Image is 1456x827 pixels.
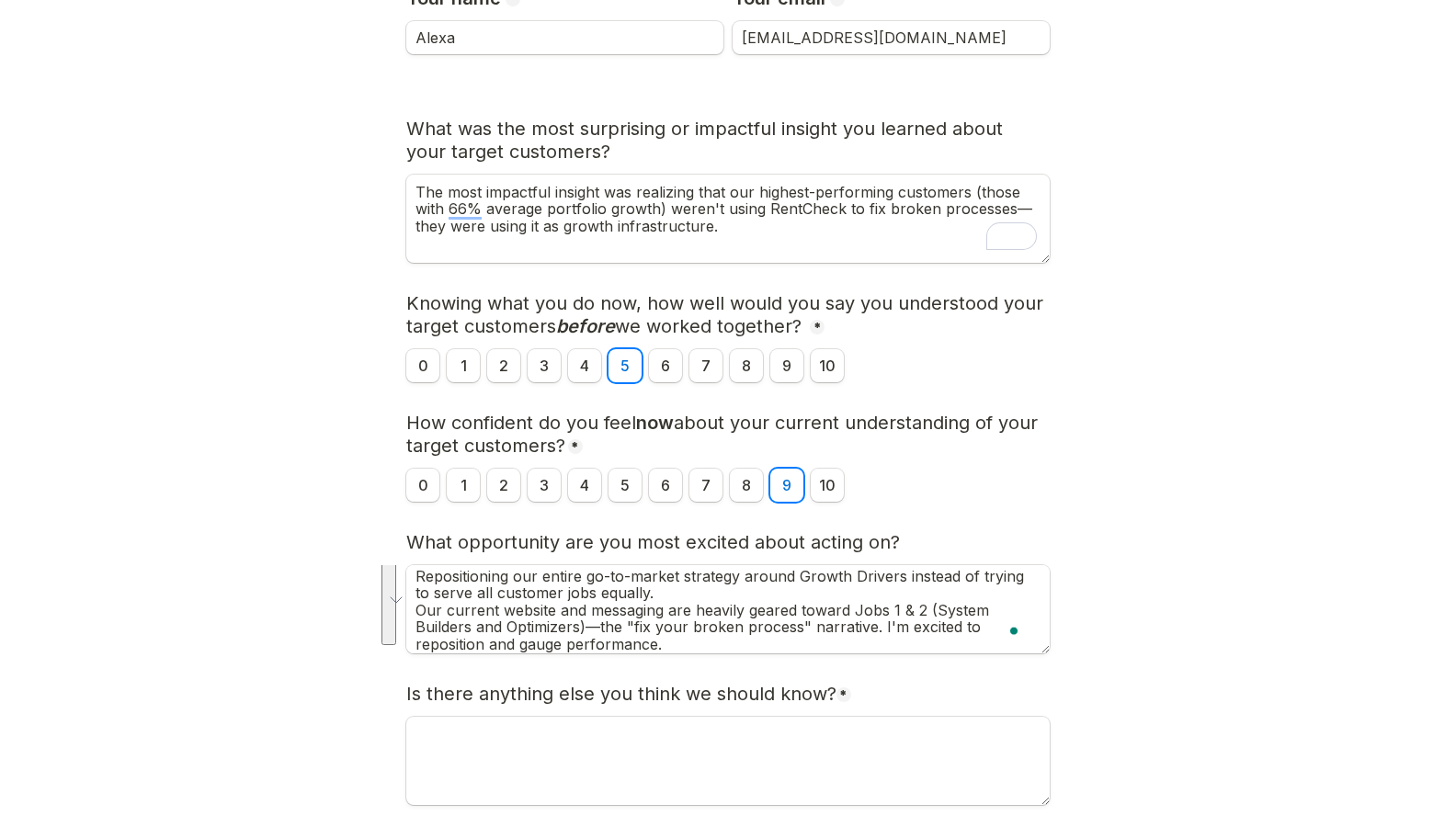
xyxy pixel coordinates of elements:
[406,175,1050,263] textarea: To enrich screen reader interactions, please activate Accessibility in Grammarly extension settings
[406,683,836,705] span: Is there anything else you think we should know?
[733,21,1050,54] input: Your email
[406,412,636,434] span: How confident do you feel
[406,565,1050,653] textarea: To enrich screen reader interactions, please activate Accessibility in Grammarly extension settings
[406,292,1049,337] span: Knowing what you do now, how well would you say you understood your target customers
[406,717,1050,805] textarea: Is there anything else you think we should know?
[556,315,615,337] span: before
[406,118,1008,163] span: What was the most surprising or impactful insight you learned about your target customers?
[406,412,1050,458] h3: now
[406,412,1043,457] span: about your current understanding of your target customers?
[406,531,900,553] span: What opportunity are you most excited about acting on?
[615,315,802,337] span: we worked together?
[406,21,723,54] input: Your name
